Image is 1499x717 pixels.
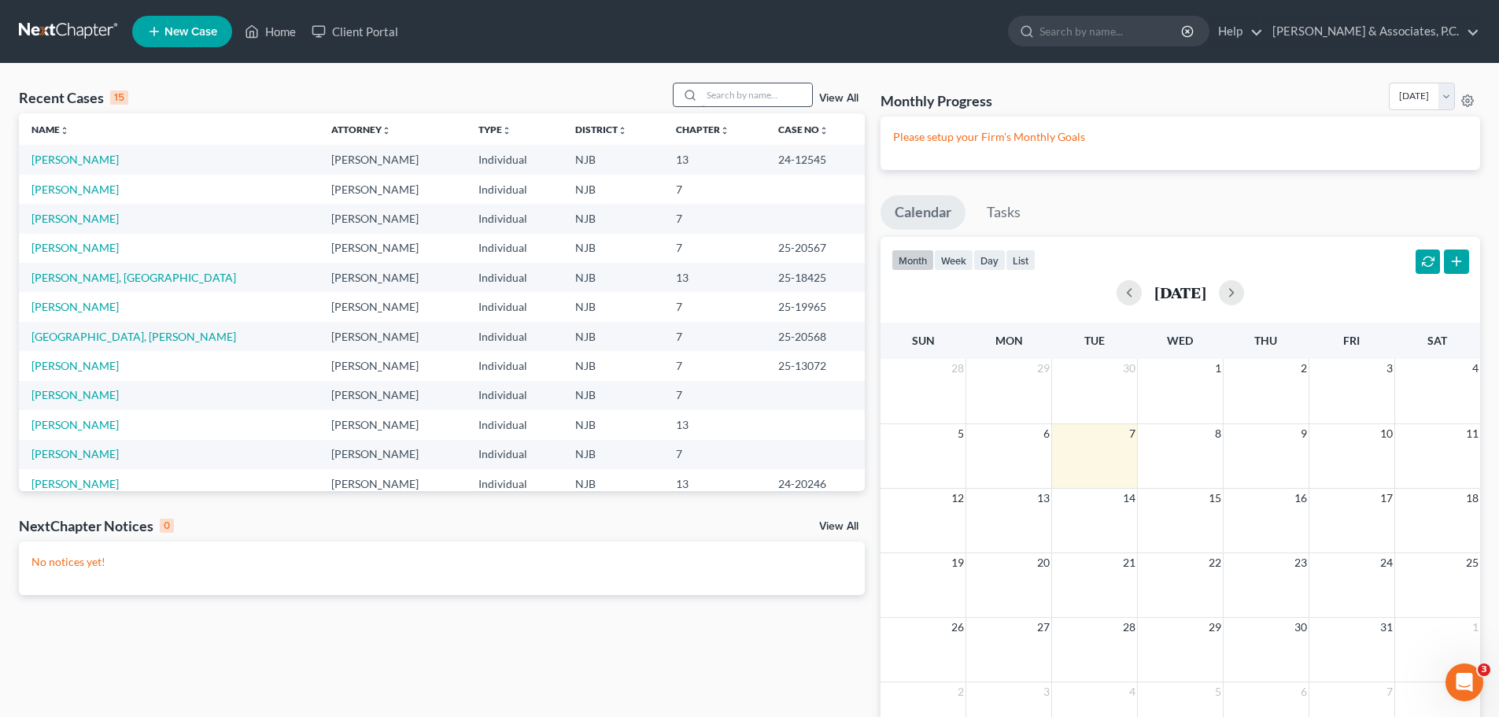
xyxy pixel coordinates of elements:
[563,469,663,498] td: NJB
[973,195,1035,230] a: Tasks
[31,271,236,284] a: [PERSON_NAME], [GEOGRAPHIC_DATA]
[1464,424,1480,443] span: 11
[1213,359,1223,378] span: 1
[304,17,406,46] a: Client Portal
[950,553,965,572] span: 19
[956,424,965,443] span: 5
[1167,334,1193,347] span: Wed
[663,410,766,439] td: 13
[720,126,729,135] i: unfold_more
[1478,663,1490,676] span: 3
[563,322,663,351] td: NJB
[1036,359,1051,378] span: 29
[1379,553,1394,572] span: 24
[319,351,466,380] td: [PERSON_NAME]
[1464,553,1480,572] span: 25
[31,330,236,343] a: [GEOGRAPHIC_DATA], [PERSON_NAME]
[31,300,119,313] a: [PERSON_NAME]
[19,516,174,535] div: NextChapter Notices
[1128,424,1137,443] span: 7
[60,126,69,135] i: unfold_more
[1121,489,1137,508] span: 14
[466,351,563,380] td: Individual
[1036,553,1051,572] span: 20
[778,124,829,135] a: Case Nounfold_more
[950,359,965,378] span: 28
[1265,17,1479,46] a: [PERSON_NAME] & Associates, P.C.
[1207,489,1223,508] span: 15
[1299,424,1309,443] span: 9
[1207,553,1223,572] span: 22
[31,388,119,401] a: [PERSON_NAME]
[663,292,766,321] td: 7
[466,292,563,321] td: Individual
[466,263,563,292] td: Individual
[663,175,766,204] td: 7
[160,519,174,533] div: 0
[702,83,812,106] input: Search by name...
[881,195,965,230] a: Calendar
[819,93,858,104] a: View All
[893,129,1468,145] p: Please setup your Firm's Monthly Goals
[31,183,119,196] a: [PERSON_NAME]
[319,410,466,439] td: [PERSON_NAME]
[912,334,935,347] span: Sun
[766,263,864,292] td: 25-18425
[466,234,563,263] td: Individual
[575,124,627,135] a: Districtunfold_more
[663,381,766,410] td: 7
[1121,618,1137,637] span: 28
[502,126,511,135] i: unfold_more
[766,351,864,380] td: 25-13072
[1293,618,1309,637] span: 30
[1445,663,1483,701] iframe: Intercom live chat
[1293,553,1309,572] span: 23
[1471,618,1480,637] span: 1
[766,145,864,174] td: 24-12545
[563,263,663,292] td: NJB
[31,153,119,166] a: [PERSON_NAME]
[319,145,466,174] td: [PERSON_NAME]
[31,447,119,460] a: [PERSON_NAME]
[466,145,563,174] td: Individual
[319,175,466,204] td: [PERSON_NAME]
[19,88,128,107] div: Recent Cases
[663,322,766,351] td: 7
[1343,334,1360,347] span: Fri
[1427,334,1447,347] span: Sat
[663,440,766,469] td: 7
[1006,249,1036,271] button: list
[1471,359,1480,378] span: 4
[1299,682,1309,701] span: 6
[563,234,663,263] td: NJB
[618,126,627,135] i: unfold_more
[563,410,663,439] td: NJB
[563,204,663,233] td: NJB
[1121,553,1137,572] span: 21
[478,124,511,135] a: Typeunfold_more
[1039,17,1183,46] input: Search by name...
[1121,359,1137,378] span: 30
[663,351,766,380] td: 7
[1464,489,1480,508] span: 18
[1207,618,1223,637] span: 29
[1299,359,1309,378] span: 2
[950,489,965,508] span: 12
[1210,17,1263,46] a: Help
[563,175,663,204] td: NJB
[995,334,1023,347] span: Mon
[319,322,466,351] td: [PERSON_NAME]
[1036,618,1051,637] span: 27
[31,124,69,135] a: Nameunfold_more
[319,263,466,292] td: [PERSON_NAME]
[663,204,766,233] td: 7
[819,521,858,532] a: View All
[319,292,466,321] td: [PERSON_NAME]
[1154,284,1206,301] h2: [DATE]
[1385,359,1394,378] span: 3
[319,440,466,469] td: [PERSON_NAME]
[466,410,563,439] td: Individual
[1379,489,1394,508] span: 17
[319,204,466,233] td: [PERSON_NAME]
[766,292,864,321] td: 25-19965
